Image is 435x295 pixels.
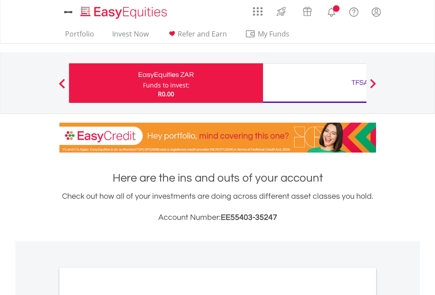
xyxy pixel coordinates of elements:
h1: Here are the ins and outs of your account [59,170,376,186]
div: EasyEquities ZAR [74,69,258,81]
span: My Funds [245,28,303,40]
img: EasyEquities_Logo.png [79,5,171,20]
a: FAQ's and Support [343,2,365,20]
img: thrive-v2.svg [274,4,289,18]
a: Vouchers [294,2,320,18]
a: Notifications [320,2,343,20]
span: R0.00 [158,90,174,98]
span: Refer and Earn [178,29,227,39]
a: AppsGrid [247,2,268,16]
button: Previous [53,83,71,92]
img: grid-menu-icon.svg [253,7,263,16]
a: Invest Now [109,29,152,43]
a: Refer and Earn [163,29,230,43]
button: Next [364,83,382,92]
a: Portfolio [62,29,98,43]
img: vouchers-v2.svg [300,4,314,18]
a: My Profile [365,2,387,22]
a: Home page [77,2,171,20]
span: EE55403-35247 [221,213,277,222]
div: Check out how all of your investments are doing across different asset classes you hold. [59,190,376,224]
img: EasyCredit Promotion Banner [59,123,376,153]
div: Funds to invest: [143,81,190,90]
h3: Account Number: [59,211,376,224]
